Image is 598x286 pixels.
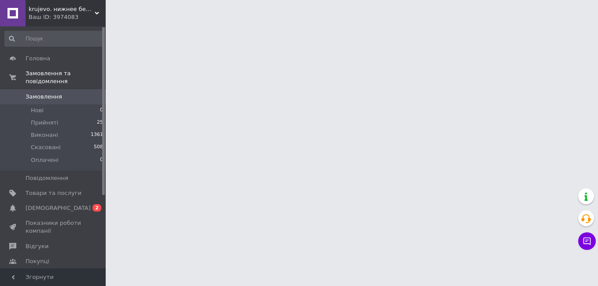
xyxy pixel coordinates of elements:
[91,131,103,139] span: 1361
[31,119,58,127] span: Прийняті
[26,174,68,182] span: Повідомлення
[31,131,58,139] span: Виконані
[29,13,106,21] div: Ваш ID: 3974083
[26,219,81,235] span: Показники роботи компанії
[26,204,91,212] span: [DEMOGRAPHIC_DATA]
[31,143,61,151] span: Скасовані
[100,156,103,164] span: 0
[26,55,50,62] span: Головна
[92,204,101,212] span: 2
[4,31,104,47] input: Пошук
[578,232,596,250] button: Чат з покупцем
[26,93,62,101] span: Замовлення
[26,242,48,250] span: Відгуки
[31,106,44,114] span: Нові
[31,156,59,164] span: Оплачені
[26,257,49,265] span: Покупці
[26,189,81,197] span: Товари та послуги
[26,70,106,85] span: Замовлення та повідомлення
[100,106,103,114] span: 0
[94,143,103,151] span: 508
[97,119,103,127] span: 25
[29,5,95,13] span: krujevo. нижнее белье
